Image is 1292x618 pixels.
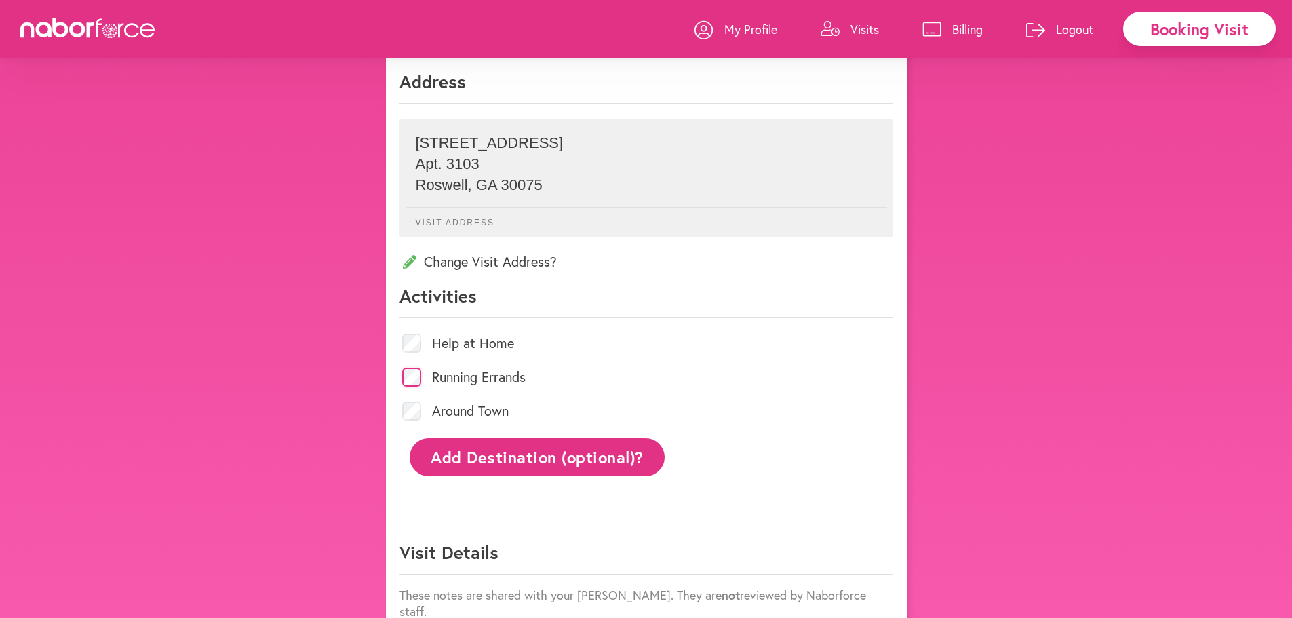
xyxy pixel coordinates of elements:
p: Logout [1056,21,1093,37]
p: Apt. 3103 [416,155,877,173]
p: Roswell , GA 30075 [416,176,877,194]
a: Logout [1026,9,1093,50]
p: Visit Address [406,207,887,227]
p: My Profile [724,21,777,37]
label: Help at Home [432,336,514,350]
strong: not [722,587,740,603]
p: Address [399,70,893,104]
a: Visits [821,9,879,50]
p: Activities [399,284,893,318]
a: Billing [922,9,983,50]
p: Billing [952,21,983,37]
p: Visits [850,21,879,37]
button: Add Destination (optional)? [410,438,665,476]
label: Running Errands [432,370,526,384]
a: My Profile [694,9,777,50]
div: Booking Visit [1123,12,1276,46]
p: [STREET_ADDRESS] [416,134,877,152]
p: Change Visit Address? [399,252,893,271]
label: Around Town [432,404,509,418]
p: Visit Details [399,541,893,575]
